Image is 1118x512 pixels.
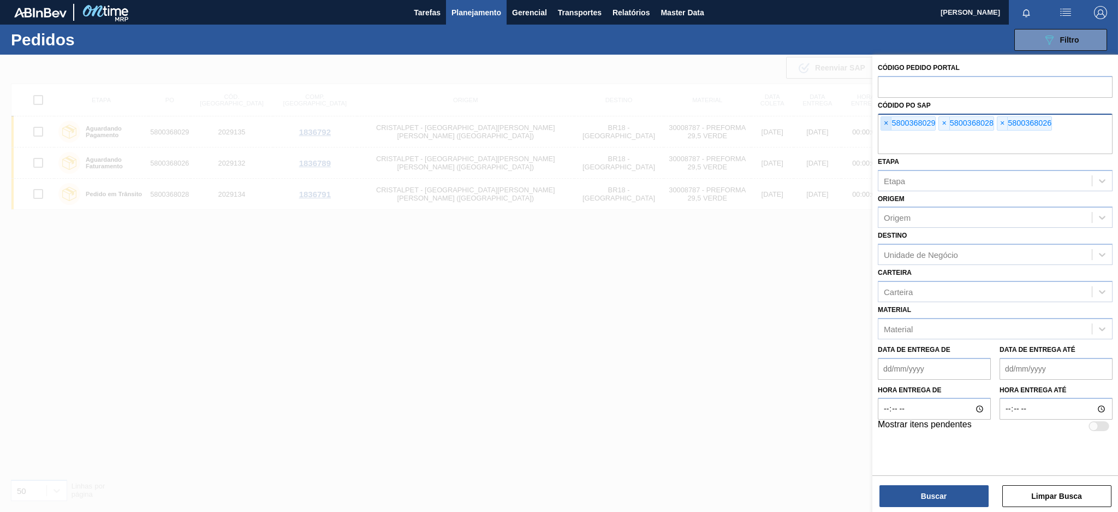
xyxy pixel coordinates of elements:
[884,324,913,333] div: Material
[512,6,547,19] span: Gerencial
[451,6,501,19] span: Planejamento
[881,116,936,131] div: 5800368029
[1000,382,1113,398] label: Hora entrega até
[1009,5,1044,20] button: Notificações
[878,158,899,166] label: Etapa
[1060,36,1079,44] span: Filtro
[612,6,650,19] span: Relatórios
[878,102,931,109] label: Códido PO SAP
[884,250,958,260] div: Unidade de Negócio
[878,358,991,380] input: dd/mm/yyyy
[661,6,704,19] span: Master Data
[878,420,972,433] label: Mostrar itens pendentes
[878,382,991,398] label: Hora entrega de
[1059,6,1072,19] img: userActions
[938,116,994,131] div: 5800368028
[997,116,1052,131] div: 5800368026
[1094,6,1107,19] img: Logout
[1000,358,1113,380] input: dd/mm/yyyy
[558,6,602,19] span: Transportes
[414,6,441,19] span: Tarefas
[1014,29,1107,51] button: Filtro
[878,232,907,239] label: Destino
[884,213,911,222] div: Origem
[939,117,949,130] span: ×
[997,117,1008,130] span: ×
[884,176,905,185] div: Etapa
[881,117,891,130] span: ×
[884,287,913,296] div: Carteira
[11,33,176,46] h1: Pedidos
[878,346,950,354] label: Data de Entrega de
[878,306,911,314] label: Material
[1000,346,1075,354] label: Data de Entrega até
[878,64,960,72] label: Código Pedido Portal
[878,195,905,203] label: Origem
[14,8,67,17] img: TNhmsLtSVTkK8tSr43FrP2fwEKptu5GPRR3wAAAABJRU5ErkJggg==
[878,269,912,276] label: Carteira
